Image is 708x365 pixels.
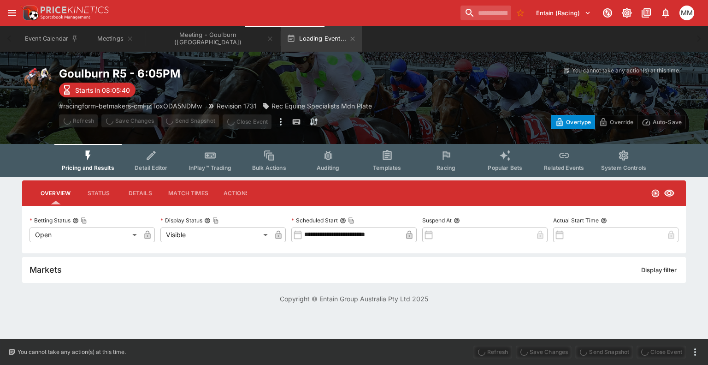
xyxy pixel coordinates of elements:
button: Actual Start Time [601,217,607,224]
img: Sportsbook Management [41,15,90,19]
button: Connected to PK [599,5,616,21]
p: Revision 1731 [217,101,257,111]
img: horse_racing.png [22,66,52,96]
button: Actions [216,182,257,204]
span: Popular Bets [488,164,522,171]
p: Suspend At [422,216,452,224]
button: Meetings [86,26,145,52]
span: Auditing [317,164,339,171]
button: Overtype [551,115,595,129]
p: Starts in 08:05:40 [75,85,130,95]
span: Pricing and Results [62,164,114,171]
button: Select Tenant [531,6,596,20]
button: Notifications [657,5,674,21]
p: Copy To Clipboard [59,101,202,111]
button: Copy To Clipboard [348,217,354,224]
p: Betting Status [29,216,71,224]
span: Related Events [544,164,584,171]
button: Copy To Clipboard [81,217,87,224]
p: Auto-Save [653,117,682,127]
p: Override [610,117,633,127]
button: Loading Event... [281,26,362,52]
button: Details [119,182,161,204]
button: Copy To Clipboard [212,217,219,224]
p: You cannot take any action(s) at this time. [18,348,126,356]
button: Betting StatusCopy To Clipboard [72,217,79,224]
h2: Copy To Clipboard [59,66,372,81]
p: Overtype [566,117,591,127]
div: Visible [160,227,271,242]
input: search [460,6,511,20]
button: Display filter [636,263,682,277]
button: Display StatusCopy To Clipboard [204,217,211,224]
div: Open [29,227,140,242]
button: Status [78,182,119,204]
button: Michela Marris [677,3,697,23]
svg: Open [651,189,660,198]
button: Override [595,115,637,129]
button: Documentation [638,5,655,21]
div: Start From [551,115,686,129]
span: System Controls [601,164,646,171]
button: Meeting - Goulburn (AUS) [147,26,279,52]
span: Detail Editor [135,164,167,171]
svg: Visible [664,188,675,199]
p: Actual Start Time [553,216,599,224]
button: No Bookmarks [513,6,528,20]
button: more [690,347,701,358]
img: PriceKinetics Logo [20,4,39,22]
p: Display Status [160,216,202,224]
span: Bulk Actions [252,164,286,171]
button: Overview [33,182,78,204]
button: more [275,114,286,129]
span: InPlay™ Trading [189,164,231,171]
p: You cannot take any action(s) at this time. [572,66,680,75]
button: Scheduled StartCopy To Clipboard [340,217,346,224]
p: Rec Equine Specialists Mdn Plate [271,101,372,111]
button: Match Times [161,182,216,204]
button: Toggle light/dark mode [619,5,635,21]
h5: Markets [29,264,62,275]
div: Michela Marris [679,6,694,20]
button: Auto-Save [637,115,686,129]
div: Rec Equine Specialists Mdn Plate [262,101,372,111]
p: Scheduled Start [291,216,338,224]
span: Templates [373,164,401,171]
div: Event type filters [54,144,654,177]
button: Suspend At [454,217,460,224]
button: open drawer [4,5,20,21]
span: Racing [437,164,455,171]
button: Event Calendar [19,26,84,52]
img: PriceKinetics [41,6,109,13]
